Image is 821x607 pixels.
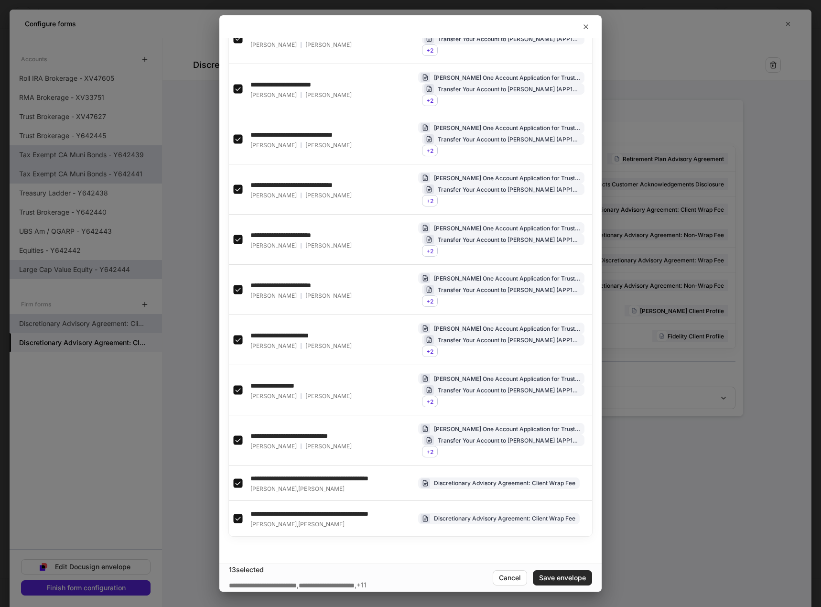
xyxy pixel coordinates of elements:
div: Discretionary Advisory Agreement: Client Wrap Fee [434,514,575,523]
span: [PERSON_NAME] [305,41,352,49]
div: Transfer Your Account to [PERSON_NAME] (APP10864-28) [438,185,580,194]
span: + 2 [426,348,433,355]
span: [PERSON_NAME] [250,520,297,528]
div: [PERSON_NAME] [250,342,352,350]
div: , , [229,580,367,590]
div: Transfer Your Account to [PERSON_NAME] (APP10864-28) [438,85,580,94]
span: + 2 [426,298,433,305]
div: [PERSON_NAME] [250,392,352,400]
span: [PERSON_NAME] [305,242,352,249]
span: +11 [356,580,367,590]
div: [PERSON_NAME] [250,443,352,450]
span: [PERSON_NAME] [250,485,297,493]
div: Save envelope [539,574,586,581]
div: Transfer Your Account to [PERSON_NAME] (APP10864-28) [438,386,580,395]
div: Transfer Your Account to [PERSON_NAME] (APP10864-28) [438,285,580,294]
div: [PERSON_NAME] One Account Application for Trust Accounts (APP35101-21) [434,324,580,333]
div: Transfer Your Account to [PERSON_NAME] (APP10864-28) [438,436,580,445]
span: + 2 [426,248,433,255]
div: Transfer Your Account to [PERSON_NAME] (APP10864-28) [438,235,580,244]
div: Transfer Your Account to [PERSON_NAME] (APP10864-28) [438,135,580,144]
div: [PERSON_NAME] One Account Application for Trust Accounts (APP35101-21) [434,274,580,283]
div: [PERSON_NAME] One Account Application for Trust Accounts (APP35101-21) [434,173,580,183]
button: Save envelope [533,570,592,585]
span: [PERSON_NAME] [305,443,352,450]
span: + 2 [426,147,433,154]
span: [PERSON_NAME] [305,392,352,400]
div: [PERSON_NAME] [250,91,352,99]
div: [PERSON_NAME] One Account Application for Trust Accounts (APP35101-21) [434,224,580,233]
span: + 2 [426,197,433,205]
div: Transfer Your Account to [PERSON_NAME] (APP10864-28) [438,336,580,345]
span: [PERSON_NAME] [298,520,345,528]
div: Cancel [499,574,521,581]
div: , [250,520,345,528]
span: [PERSON_NAME] [305,192,352,199]
div: [PERSON_NAME] One Account Application for Trust Accounts (APP35101-21) [434,374,580,383]
div: [PERSON_NAME] [250,141,352,149]
div: Transfer Your Account to [PERSON_NAME] (APP10864-28) [438,34,580,43]
div: [PERSON_NAME] [250,242,352,249]
div: [PERSON_NAME] One Account Application for Trust Accounts (APP35101-21) [434,73,580,82]
div: 13 selected [229,565,493,574]
div: [PERSON_NAME] One Account Application for Trust Accounts (APP35101-21) [434,424,580,434]
span: [PERSON_NAME] [305,91,352,99]
div: [PERSON_NAME] [250,292,352,300]
span: + 2 [426,398,433,405]
div: [PERSON_NAME] One Account Application for Trust Accounts (APP35101-21) [434,123,580,132]
span: + 2 [426,97,433,104]
span: [PERSON_NAME] [305,292,352,300]
span: [PERSON_NAME] [298,485,345,493]
div: , [250,485,345,493]
span: [PERSON_NAME] [305,342,352,350]
button: Cancel [493,570,527,585]
div: [PERSON_NAME] [250,192,352,199]
div: [PERSON_NAME] [250,41,352,49]
span: + 2 [426,47,433,54]
span: [PERSON_NAME] [305,141,352,149]
div: Discretionary Advisory Agreement: Client Wrap Fee [434,478,575,488]
span: + 2 [426,448,433,455]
